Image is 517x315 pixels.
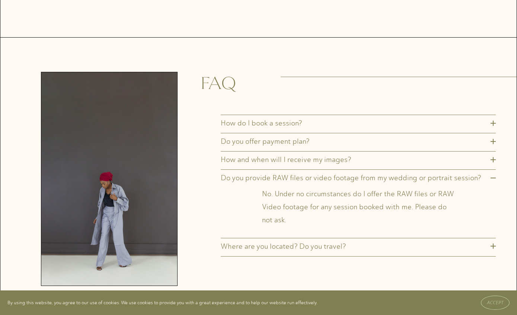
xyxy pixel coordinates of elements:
span: How and when will I receive my images? [221,155,491,164]
span: Where are you located? Do you travel? [221,242,491,251]
button: Accept [481,296,510,310]
h2: FAQ [201,72,276,96]
button: Do you provide RAW files or video footage from my wedding or portrait session? [221,170,496,188]
span: Accept [487,300,504,305]
p: By using this website, you agree to our use of cookies. We use cookies to provide you with a grea... [7,299,318,307]
button: How do I book a session? [221,115,496,133]
button: Where are you located? Do you travel? [221,238,496,256]
div: Do you provide RAW files or video footage from my wedding or portrait session? [221,188,496,238]
span: Do you provide RAW files or video footage from my wedding or portrait session? [221,174,491,182]
button: How and when will I receive my images? [221,152,496,169]
span: Do you offer payment plan? [221,137,491,146]
span: How do I book a session? [221,119,491,127]
p: No. Under no circumstances do I offer the RAW files or RAW Video footage for any session booked w... [262,188,455,226]
button: Do you offer payment plan? [221,133,496,151]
